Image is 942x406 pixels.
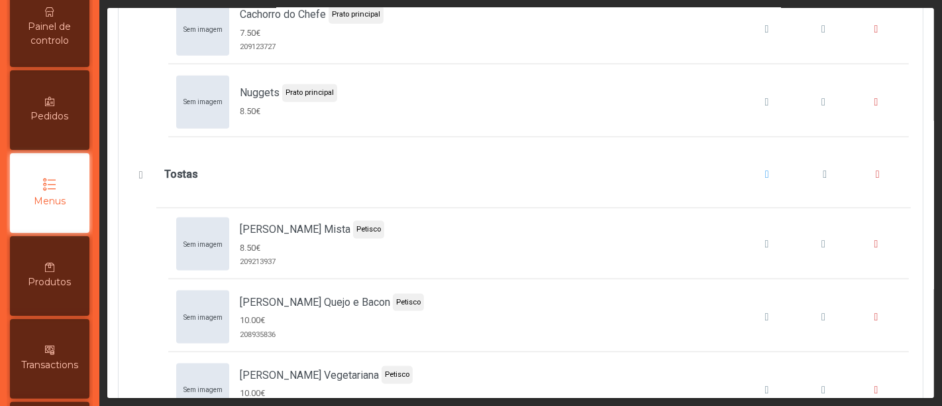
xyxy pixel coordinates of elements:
[240,222,350,237] span: [PERSON_NAME] Mista
[240,368,379,383] span: [PERSON_NAME] Vegetariana
[385,370,409,381] span: Petisco
[131,142,910,209] div: Tostas
[240,42,384,53] span: 209123727
[396,297,421,308] span: Petisco
[31,109,69,123] span: Pedidos
[356,224,381,236] span: Petisco
[240,330,424,341] span: 208935836
[21,358,78,372] span: Transactions
[240,241,260,254] span: 8.50€
[143,68,910,137] div: Nuggets
[286,88,334,99] span: Prato principal
[183,97,223,107] span: Sem imagem
[240,295,390,310] span: [PERSON_NAME] Quejo e Bacon
[240,314,265,326] span: 10.00€
[332,9,380,21] span: Prato principal
[240,387,265,399] span: 10.00€
[240,85,280,101] span: Nuggets
[240,27,260,39] span: 7.50€
[183,239,223,249] span: Sem imagem
[183,312,223,322] span: Sem imagem
[34,194,66,208] span: Menus
[28,275,72,289] span: Produtos
[143,283,910,352] div: Tosta Quejo e Bacon
[143,210,910,279] div: Tosta Mista
[240,105,260,117] span: 8.50€
[240,257,384,268] span: 209213937
[183,25,223,34] span: Sem imagem
[13,20,86,48] span: Painel de controlo
[164,167,198,182] b: Tostas
[183,385,223,395] span: Sem imagem
[240,7,326,23] span: Cachorro do Chefe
